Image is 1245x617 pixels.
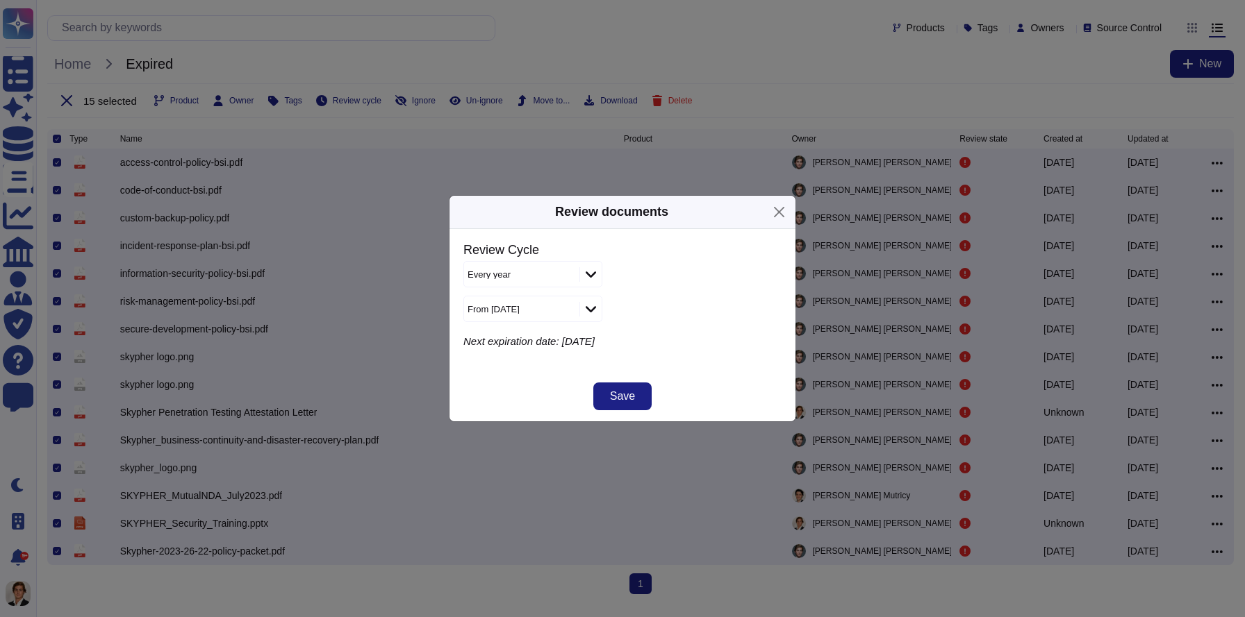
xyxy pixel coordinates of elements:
p: Next expiration date: [DATE] [463,336,782,346]
div: Every year [468,270,511,279]
button: Save [593,382,652,410]
h3: Review Cycle [463,243,782,262]
div: Review documents [555,203,668,221]
div: From [DATE] [468,305,520,314]
span: Save [610,391,635,402]
button: Close [768,201,790,223]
